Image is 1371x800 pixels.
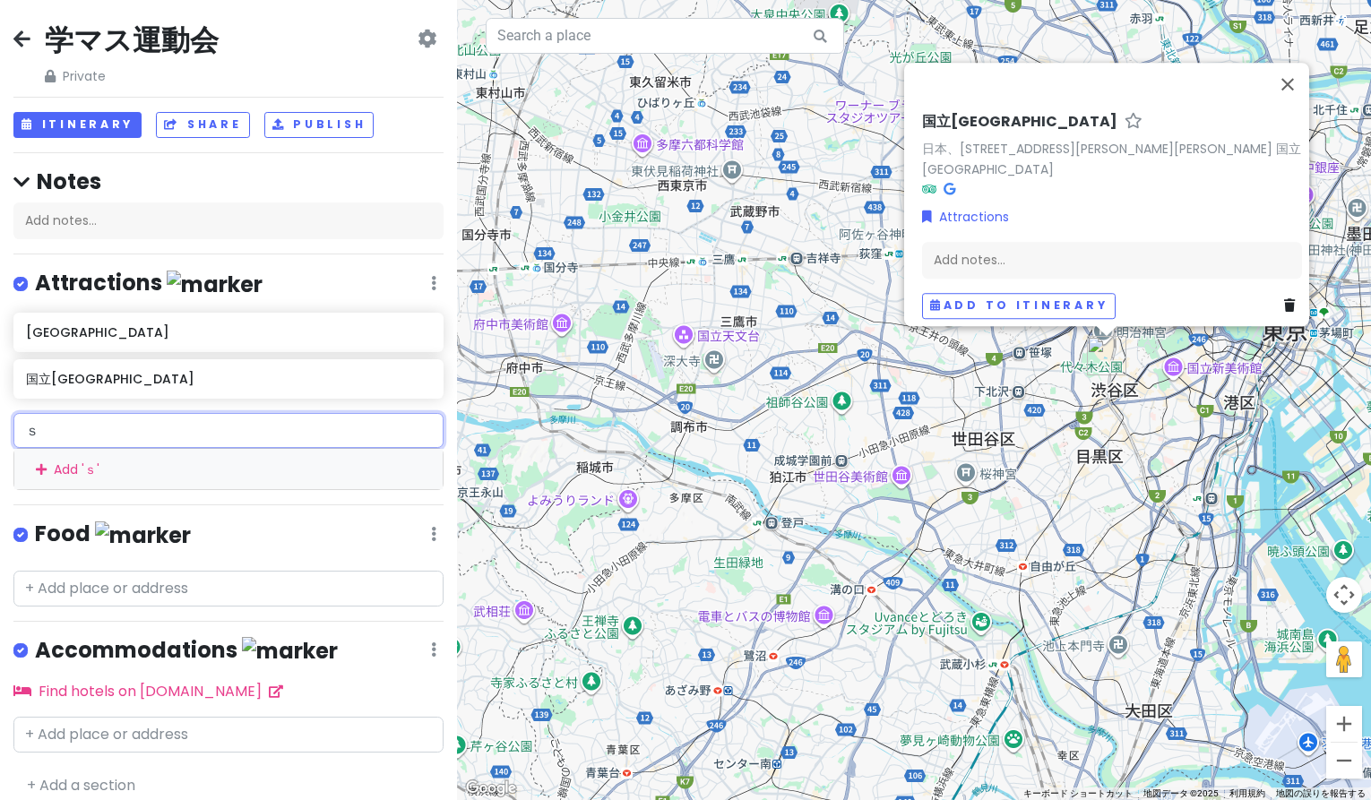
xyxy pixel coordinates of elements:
[1229,788,1265,798] a: 利用規約（新しいタブで開きます）
[486,18,844,54] input: Search a place
[1276,788,1366,798] a: 地図の誤りを報告する
[13,112,142,138] button: Itinerary
[922,207,1009,227] a: Attractions
[95,521,191,549] img: marker
[27,775,135,796] a: + Add a section
[35,269,263,298] h4: Attractions
[45,66,219,86] span: Private
[1143,788,1219,798] span: 地図データ ©2025
[167,271,263,298] img: marker
[922,293,1116,319] button: Add to itinerary
[13,202,444,240] div: Add notes...
[1023,787,1133,800] button: キーボード ショートカット
[13,168,444,195] h4: Notes
[14,449,443,489] div: Add ' ｓ '
[13,681,283,701] a: Find hotels on [DOMAIN_NAME]
[264,112,375,138] button: Publish
[461,777,521,800] a: Google マップでこの地域を開きます（新しいウィンドウが開きます）
[922,140,1301,178] a: 日本、[STREET_ADDRESS][PERSON_NAME][PERSON_NAME] 国立[GEOGRAPHIC_DATA]
[922,241,1302,279] div: Add notes...
[1266,63,1309,106] button: 閉じる
[922,183,936,195] i: Tripadvisor
[35,636,338,666] h4: Accommodations
[13,571,444,606] input: + Add place or address
[35,520,191,549] h4: Food
[156,112,249,138] button: Share
[1326,743,1362,778] button: ズームアウト
[242,637,338,665] img: marker
[1326,641,1362,677] button: 地図上にペグマンをドロップして、ストリートビューを開きます
[26,371,430,387] h6: 国立[GEOGRAPHIC_DATA]
[45,22,219,59] h2: 学マス運動会
[944,183,955,195] i: Google Maps
[1326,577,1362,613] button: 地図のカメラ コントロール
[1125,113,1142,132] a: Star place
[922,113,1117,132] h6: 国立[GEOGRAPHIC_DATA]
[13,413,444,449] input: + Add place or address
[461,777,521,800] img: Google
[26,324,430,340] h6: [GEOGRAPHIC_DATA]
[1087,336,1126,375] div: 国立代々木競技場第一体育館
[1284,296,1302,315] a: Delete place
[13,717,444,753] input: + Add place or address
[1326,706,1362,742] button: ズームイン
